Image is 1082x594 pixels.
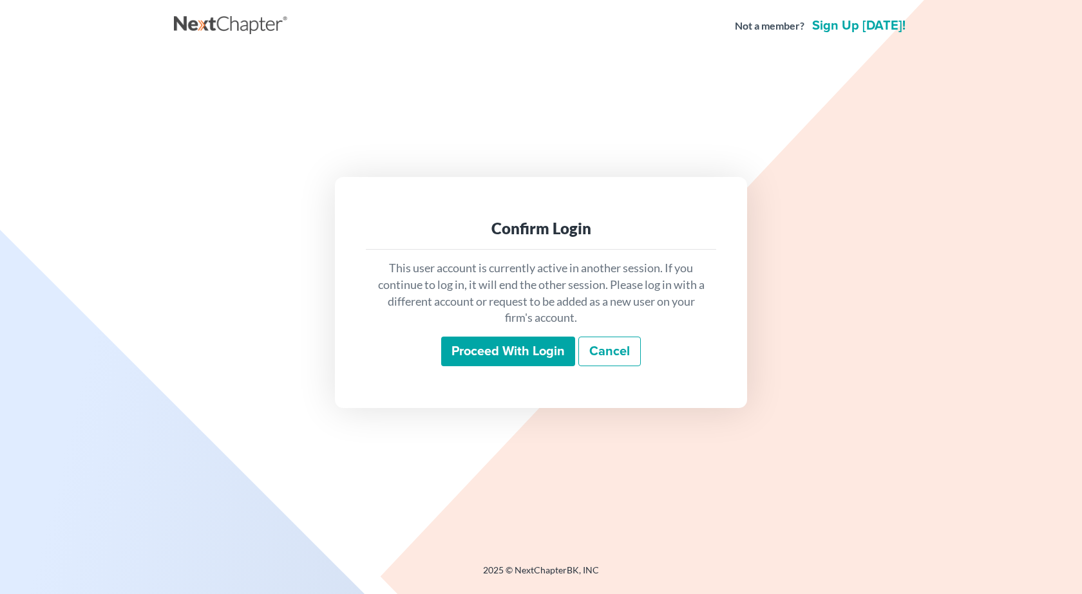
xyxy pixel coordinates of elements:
[735,19,804,33] strong: Not a member?
[376,218,706,239] div: Confirm Login
[441,337,575,366] input: Proceed with login
[810,19,908,32] a: Sign up [DATE]!
[578,337,641,366] a: Cancel
[376,260,706,326] p: This user account is currently active in another session. If you continue to log in, it will end ...
[174,564,908,587] div: 2025 © NextChapterBK, INC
